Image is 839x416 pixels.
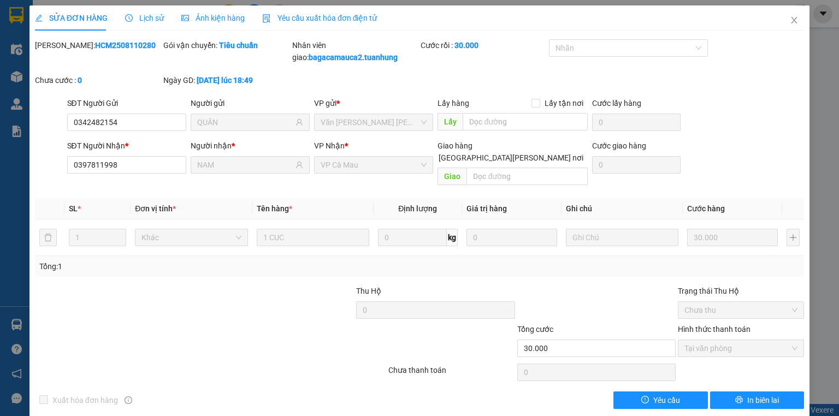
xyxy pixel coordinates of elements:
div: Người gửi [191,97,310,109]
input: Tên người gửi [197,116,293,128]
input: Cước giao hàng [592,156,681,174]
label: Cước lấy hàng [592,99,641,108]
input: 0 [466,229,557,246]
span: Yêu cầu [653,394,680,406]
span: VP Nhận [314,141,345,150]
input: Tên người nhận [197,159,293,171]
b: Tiêu chuẩn [219,41,258,50]
span: Đơn vị tính [135,204,176,213]
span: SỬA ĐƠN HÀNG [35,14,108,22]
span: VP Cà Mau [321,157,427,173]
b: HCM2508110280 [95,41,156,50]
input: 0 [687,229,778,246]
input: Ghi Chú [566,229,678,246]
span: Định lượng [398,204,437,213]
label: Hình thức thanh toán [678,325,751,334]
span: Khác [141,229,241,246]
div: Nhân viên giao: [292,39,418,63]
div: Ngày GD: [163,74,289,86]
button: Close [779,5,810,36]
b: 0 [78,76,82,85]
div: [PERSON_NAME]: [35,39,161,51]
div: Chưa thanh toán [387,364,516,383]
span: user [296,161,303,169]
button: printerIn biên lai [710,391,805,409]
span: exclamation-circle [641,396,649,405]
div: SĐT Người Gửi [67,97,186,109]
button: exclamation-circleYêu cầu [613,391,708,409]
span: Giao hàng [438,141,472,150]
span: close [790,16,799,25]
span: Lấy tận nơi [540,97,588,109]
img: icon [262,14,271,23]
span: printer [735,396,743,405]
span: Chưa thu [684,302,797,318]
span: Lịch sử [125,14,164,22]
span: Tại văn phòng [684,340,797,356]
div: Tổng: 1 [39,260,324,272]
div: Cước rồi : [421,39,547,51]
span: Giao [438,168,466,185]
span: Tên hàng [257,204,292,213]
span: Ảnh kiện hàng [181,14,245,22]
input: Dọc đường [466,168,588,185]
span: edit [35,14,43,22]
span: In biên lai [747,394,779,406]
span: kg [447,229,458,246]
input: Dọc đường [463,113,588,130]
span: Tổng cước [517,325,553,334]
b: [DATE] lúc 18:49 [197,76,253,85]
span: info-circle [125,396,132,404]
span: SL [69,204,78,213]
span: Yêu cầu xuất hóa đơn điện tử [262,14,377,22]
span: Lấy [438,113,463,130]
div: Gói vận chuyển: [163,39,289,51]
div: VP gửi [314,97,433,109]
input: Cước lấy hàng [592,114,681,131]
b: bagacamauca2.tuanhung [309,53,398,62]
span: Xuất hóa đơn hàng [48,394,122,406]
span: Thu Hộ [356,287,381,295]
span: picture [181,14,189,22]
button: plus [787,229,800,246]
span: Lấy hàng [438,99,469,108]
input: VD: Bàn, Ghế [257,229,369,246]
b: 30.000 [454,41,478,50]
button: delete [39,229,57,246]
div: SĐT Người Nhận [67,140,186,152]
span: Cước hàng [687,204,725,213]
span: user [296,118,303,126]
span: Văn phòng Hồ Chí Minh [321,114,427,130]
div: Chưa cước : [35,74,161,86]
span: Giá trị hàng [466,204,507,213]
label: Cước giao hàng [592,141,646,150]
span: clock-circle [125,14,133,22]
span: [GEOGRAPHIC_DATA][PERSON_NAME] nơi [434,152,588,164]
div: Trạng thái Thu Hộ [678,285,804,297]
th: Ghi chú [562,198,683,219]
div: Người nhận [191,140,310,152]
